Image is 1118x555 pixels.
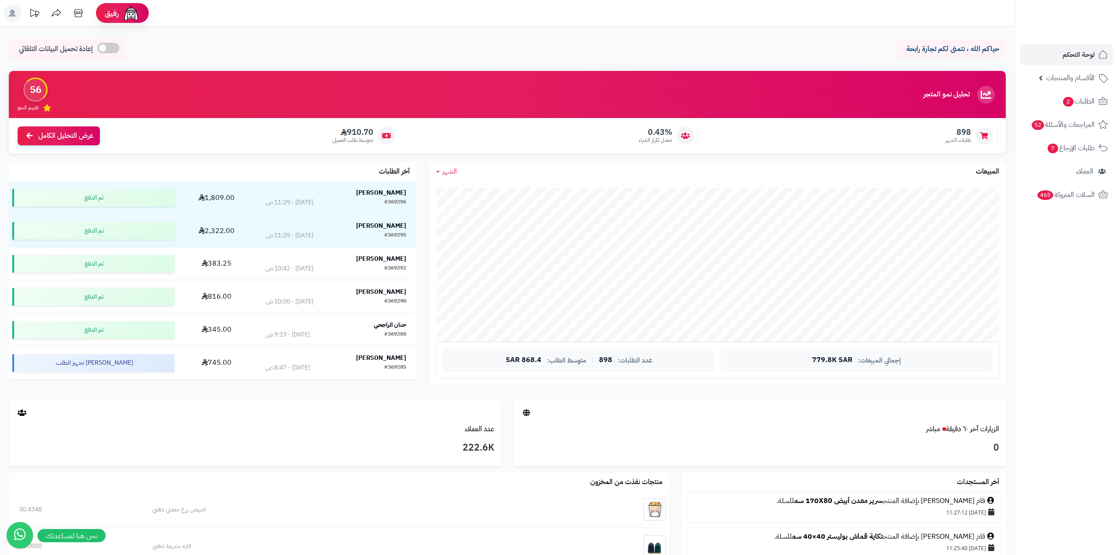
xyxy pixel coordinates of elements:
[590,478,662,486] h3: منتجات نفذت من المخزون
[1032,120,1044,130] span: 52
[1020,184,1113,205] a: السلات المتروكة465
[356,287,406,296] strong: [PERSON_NAME]
[384,330,406,339] div: #369288
[265,363,310,372] div: [DATE] - 8:47 ص
[436,166,457,177] a: الشهر
[812,356,853,364] span: 779.8K SAR
[178,347,255,379] td: 745.00
[1020,161,1113,182] a: العملاء
[1046,72,1095,84] span: الأقسام والمنتجات
[792,531,883,542] a: تكاية قماش بوليستر 40×40 سم
[592,357,594,363] span: |
[105,8,119,18] span: رفيق
[178,248,255,280] td: 383.25
[945,127,971,137] span: 898
[976,168,999,176] h3: المبيعات
[152,542,570,551] div: فازه بشريط ذهبي
[1076,165,1093,178] span: العملاء
[18,126,100,145] a: عرض التحليل الكامل
[19,542,132,551] div: 36.0000
[926,424,999,434] a: الزيارات آخر ٦٠ دقيقةمباشر
[957,478,999,486] h3: آخر المستجدات
[19,505,132,514] div: 30.4348
[333,137,373,144] span: متوسط طلب العميل
[178,281,255,313] td: 816.00
[599,356,612,364] span: 898
[265,198,313,207] div: [DATE] - 11:29 ص
[178,314,255,346] td: 345.00
[178,215,255,247] td: 2,322.00
[1037,189,1095,201] span: السلات المتروكة
[926,424,940,434] small: مباشر
[12,288,174,306] div: تم الدفع
[38,131,93,141] span: عرض التحليل الكامل
[15,440,494,455] h3: 222.6K
[374,320,406,329] strong: حنان الراجحي
[1020,114,1113,135] a: المراجعات والأسئلة52
[384,198,406,207] div: #369296
[1047,142,1095,154] span: طلبات الإرجاع
[12,354,174,372] div: [PERSON_NAME] تجهيز الطلب
[265,297,313,306] div: [DATE] - 10:00 ص
[265,231,313,240] div: [DATE] - 11:29 ص
[12,189,174,207] div: تم الدفع
[1063,97,1074,107] span: 2
[644,499,666,521] img: اصيص زرع معدني ذهبي
[639,137,672,144] span: معدل تكرار الشراء
[1037,190,1053,200] span: 465
[356,353,406,363] strong: [PERSON_NAME]
[384,264,406,273] div: #369292
[691,542,997,554] div: [DATE] 11:25:40
[1063,48,1095,61] span: لوحة التحكم
[265,264,313,273] div: [DATE] - 10:42 ص
[12,255,174,273] div: تم الدفع
[384,297,406,306] div: #369290
[442,166,457,177] span: الشهر
[506,356,541,364] span: 868.4 SAR
[547,357,586,364] span: متوسط الطلب:
[1062,95,1095,107] span: الطلبات
[356,221,406,230] strong: [PERSON_NAME]
[794,496,883,506] a: سرير معدن أبيض 170X80 سم
[384,231,406,240] div: #369295
[1020,44,1113,65] a: لوحة التحكم
[465,424,494,434] a: عدد العملاء
[356,188,406,197] strong: [PERSON_NAME]
[1020,91,1113,112] a: الطلبات2
[152,505,570,514] div: اصيص زرع معدني ذهبي
[639,127,672,137] span: 0.43%
[265,330,310,339] div: [DATE] - 9:19 ص
[23,4,45,24] a: تحديثات المنصة
[333,127,373,137] span: 910.70
[122,4,140,22] img: ai-face.png
[618,357,652,364] span: عدد الطلبات:
[691,496,997,506] div: قام [PERSON_NAME] بإضافة المنتج للسلة.
[521,440,1000,455] h3: 0
[691,532,997,542] div: قام [PERSON_NAME] بإضافة المنتج للسلة.
[691,506,997,518] div: [DATE] 11:27:12
[12,321,174,339] div: تم الدفع
[178,181,255,214] td: 1,809.00
[1020,137,1113,159] a: طلبات الإرجاع7
[1048,144,1058,153] span: 7
[356,254,406,263] strong: [PERSON_NAME]
[902,44,999,54] p: حياكم الله ، نتمنى لكم تجارة رابحة
[945,137,971,144] span: طلبات الشهر
[384,363,406,372] div: #369285
[19,44,93,54] span: إعادة تحميل البيانات التلقائي
[12,222,174,240] div: تم الدفع
[379,168,410,176] h3: آخر الطلبات
[18,104,39,111] span: تقييم النمو
[923,91,970,99] h3: تحليل نمو المتجر
[1031,118,1095,131] span: المراجعات والأسئلة
[858,357,901,364] span: إجمالي المبيعات:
